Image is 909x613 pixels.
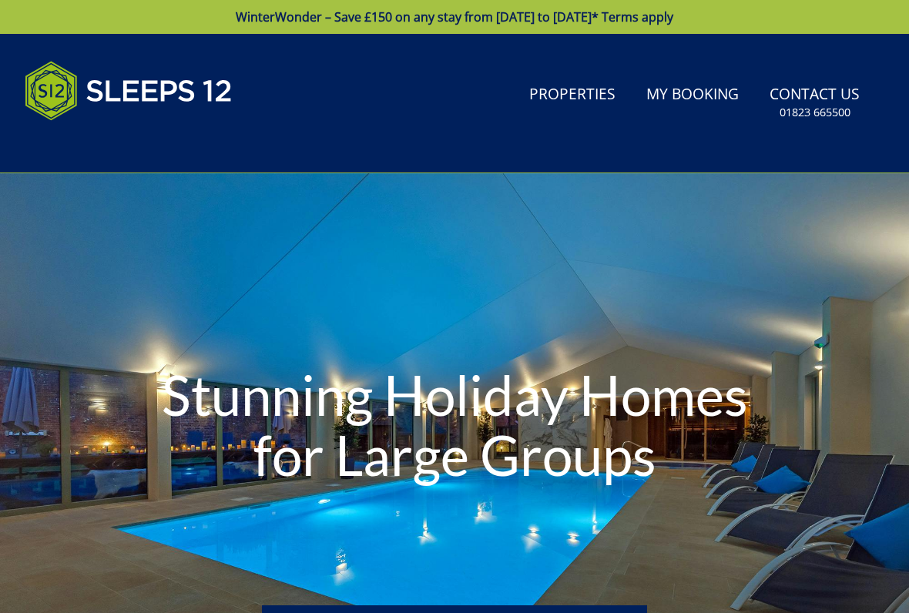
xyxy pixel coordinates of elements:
small: 01823 665500 [780,105,850,120]
a: My Booking [640,78,745,112]
a: Properties [523,78,622,112]
h1: Stunning Holiday Homes for Large Groups [136,334,773,516]
img: Sleeps 12 [25,52,233,129]
a: Contact Us01823 665500 [763,78,866,128]
iframe: Customer reviews powered by Trustpilot [17,139,179,152]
